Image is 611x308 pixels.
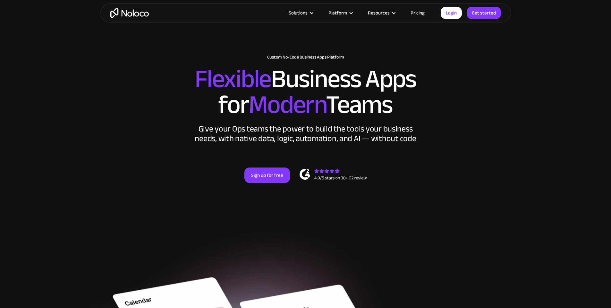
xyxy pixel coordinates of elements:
span: Modern [249,81,326,129]
div: Resources [368,9,390,17]
div: Platform [328,9,347,17]
div: Solutions [281,9,320,17]
a: Login [441,7,462,19]
h1: Custom No-Code Business Apps Platform [107,55,505,60]
h2: Business Apps for Teams [107,66,505,118]
span: Flexible [195,55,271,103]
div: Resources [360,9,403,17]
a: Get started [467,7,501,19]
div: Give your Ops teams the power to build the tools your business needs, with native data, logic, au... [193,124,418,143]
div: Platform [320,9,360,17]
a: Pricing [403,9,433,17]
a: home [110,8,149,18]
a: Sign up for free [244,168,290,183]
div: Solutions [289,9,308,17]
